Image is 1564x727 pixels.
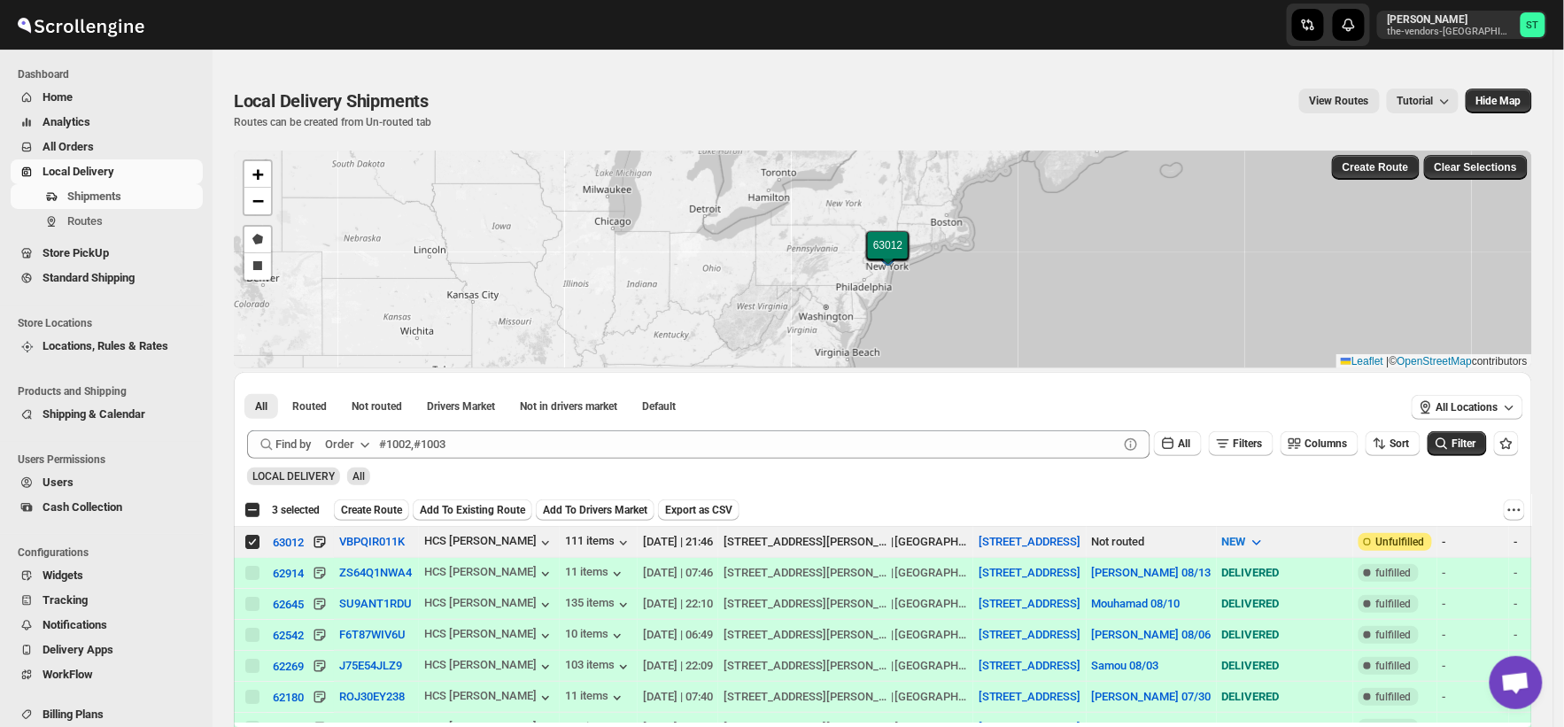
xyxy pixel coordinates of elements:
[1527,19,1539,31] text: ST
[424,627,554,645] button: HCS [PERSON_NAME]
[565,534,632,552] button: 111 items
[244,161,271,188] a: Zoom in
[244,394,278,419] button: All
[11,613,203,638] button: Notifications
[1179,437,1191,450] span: All
[979,597,1081,610] button: [STREET_ADDRESS]
[273,567,304,580] div: 62914
[11,402,203,427] button: Shipping & Calendar
[18,316,204,330] span: Store Locations
[424,534,554,552] button: HCS [PERSON_NAME]
[1466,89,1532,113] button: Map action label
[1376,628,1412,642] span: fulfilled
[67,214,103,228] span: Routes
[520,399,617,414] span: Not in drivers market
[244,188,271,214] a: Zoom out
[895,688,968,706] div: [GEOGRAPHIC_DATA]
[724,595,891,613] div: [STREET_ADDRESS][PERSON_NAME]
[1222,688,1348,706] div: DELIVERED
[11,85,203,110] button: Home
[11,334,203,359] button: Locations, Rules & Rates
[1398,95,1434,107] span: Tutorial
[43,643,113,656] span: Delivery Apps
[1376,535,1425,549] span: Unfulfilled
[282,394,337,419] button: Routed
[11,110,203,135] button: Analytics
[18,384,204,398] span: Products and Shipping
[43,500,122,514] span: Cash Collection
[724,564,891,582] div: [STREET_ADDRESS][PERSON_NAME]
[1443,564,1504,582] div: -
[43,668,93,681] span: WorkFlow
[1281,431,1359,456] button: Columns
[979,690,1081,703] button: [STREET_ADDRESS]
[1092,628,1212,641] button: [PERSON_NAME] 08/06
[339,690,405,703] button: ROJ30EY238
[1222,564,1348,582] div: DELIVERED
[979,566,1081,579] button: [STREET_ADDRESS]
[341,503,402,517] span: Create Route
[43,165,114,178] span: Local Delivery
[643,626,713,644] div: [DATE] | 06:49
[875,246,902,266] img: Marker
[273,626,304,644] button: 62542
[1521,12,1545,37] span: Simcha Trieger
[643,657,713,675] div: [DATE] | 22:09
[724,688,968,706] div: |
[1387,355,1390,367] span: |
[1388,12,1514,27] p: [PERSON_NAME]
[273,533,304,551] button: 63012
[724,626,891,644] div: [STREET_ADDRESS][PERSON_NAME]
[724,657,968,675] div: |
[1154,431,1202,456] button: All
[979,659,1081,672] button: [STREET_ADDRESS]
[565,689,626,707] div: 11 items
[11,184,203,209] button: Shipments
[631,394,686,419] button: Default
[67,189,121,203] span: Shipments
[1092,566,1212,579] button: [PERSON_NAME] 08/13
[724,533,891,551] div: [STREET_ADDRESS][PERSON_NAME]
[273,564,304,582] button: 62914
[11,209,203,234] button: Routes
[1387,89,1459,113] button: Tutorial
[424,596,554,614] button: HCS [PERSON_NAME]
[543,503,647,517] span: Add To Drivers Market
[273,595,304,613] button: 62645
[565,565,626,583] button: 11 items
[413,499,532,521] button: Add To Existing Route
[1310,94,1369,108] span: View Routes
[724,564,968,582] div: |
[1398,355,1473,367] a: OpenStreetMap
[11,470,203,495] button: Users
[334,499,409,521] button: Create Route
[1412,395,1523,420] button: All Locations
[1376,597,1412,611] span: fulfilled
[979,535,1081,548] button: [STREET_ADDRESS]
[424,565,554,583] button: HCS [PERSON_NAME]
[1443,657,1504,675] div: -
[43,115,90,128] span: Analytics
[252,163,264,185] span: +
[1435,160,1517,174] span: Clear Selections
[18,452,204,467] span: Users Permissions
[1212,528,1276,556] button: NEW
[273,660,304,673] div: 62269
[314,430,384,459] button: Order
[1443,688,1504,706] div: -
[1092,690,1212,703] button: [PERSON_NAME] 07/30
[565,627,626,645] button: 10 items
[273,688,304,706] button: 62180
[43,618,107,631] span: Notifications
[18,545,204,560] span: Configurations
[43,708,104,721] span: Billing Plans
[1424,155,1528,180] button: Clear Selections
[1092,659,1159,672] button: Samou 08/03
[565,658,632,676] div: 103 items
[339,566,412,579] button: ZS64Q1NWA4
[18,67,204,81] span: Dashboard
